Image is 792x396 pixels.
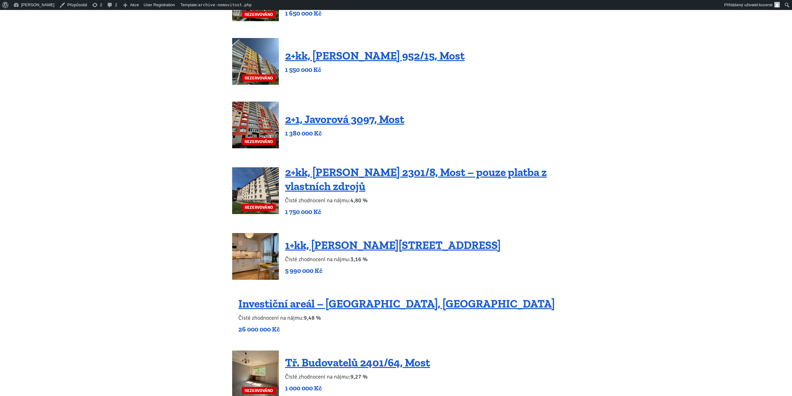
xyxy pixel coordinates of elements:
[232,38,279,85] a: REZERVOVÁNO
[285,238,501,252] a: 1+kk, [PERSON_NAME][STREET_ADDRESS]
[350,197,368,204] b: 4,80 %
[350,373,368,380] b: 9,27 %
[304,314,321,321] b: 9,48 %
[285,165,547,193] a: 2+kk, [PERSON_NAME] 2301/8, Most – pouze platba z vlastních zdrojů
[242,138,276,145] span: REZERVOVÁNO
[242,74,276,82] span: REZERVOVÁNO
[198,2,251,7] span: archive-nemovitost.php
[285,372,430,381] p: Čisté zhodnocení na nájmu:
[285,266,501,275] p: 5 990 000 Kč
[285,9,560,18] p: 1 650 000 Kč
[759,2,772,7] span: kucerat
[232,167,279,214] a: REZERVOVÁNO
[238,325,555,334] p: 26 000 000 Kč
[238,297,555,310] a: Investiční areál – [GEOGRAPHIC_DATA], [GEOGRAPHIC_DATA]
[232,102,279,148] a: REZERVOVÁNO
[285,65,465,74] p: 1 550 000 Kč
[238,313,555,322] p: Čisté zhodnocení na nájmu:
[285,129,404,138] p: 1 380 000 Kč
[285,49,465,62] a: 2+kk, [PERSON_NAME] 952/15, Most
[242,204,276,211] span: REZERVOVÁNO
[285,255,501,264] p: Čisté zhodnocení na nájmu:
[242,11,276,18] span: REZERVOVÁNO
[285,112,404,126] a: 2+1, Javorová 3097, Most
[350,256,368,263] b: 3,16 %
[242,387,276,394] span: REZERVOVÁNO
[285,356,430,369] a: Tř. Budovatelů 2401/64, Most
[285,208,560,216] p: 1 750 000 Kč
[285,196,560,205] p: Čisté zhodnocení na nájmu:
[285,384,430,393] p: 1 000 000 Kč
